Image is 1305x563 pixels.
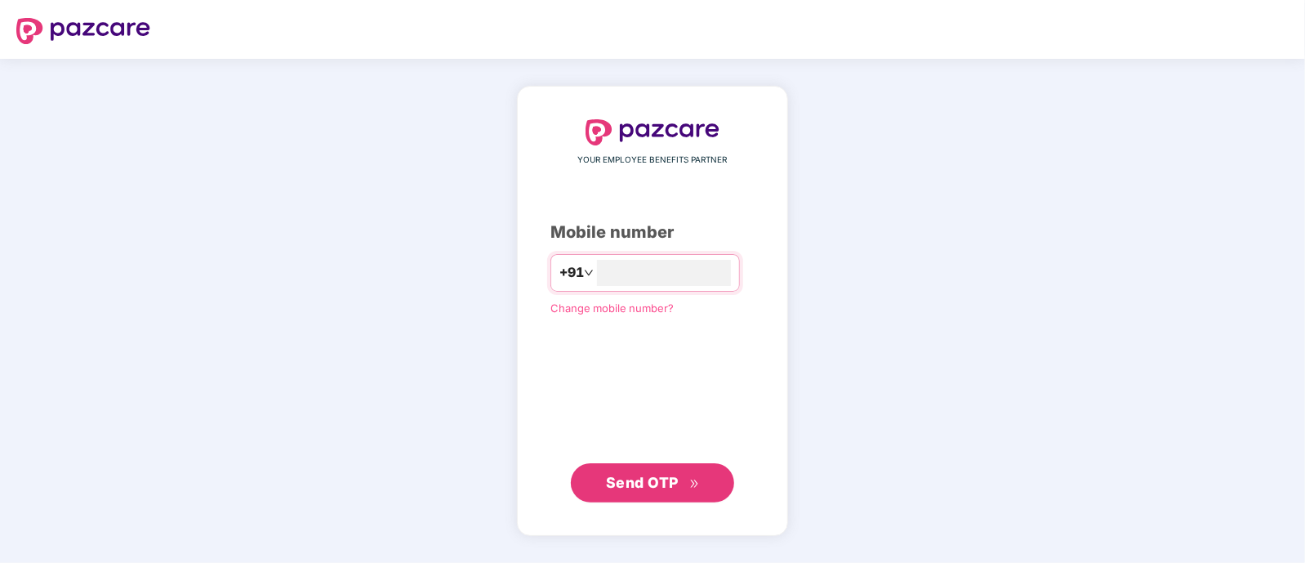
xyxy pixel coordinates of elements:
[578,154,728,167] span: YOUR EMPLOYEE BENEFITS PARTNER
[586,119,719,145] img: logo
[689,479,700,489] span: double-right
[606,474,679,491] span: Send OTP
[550,220,755,245] div: Mobile number
[559,262,584,283] span: +91
[550,302,674,315] a: Change mobile number?
[584,268,594,278] span: down
[571,463,734,503] button: Send OTPdouble-right
[16,18,150,44] img: logo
